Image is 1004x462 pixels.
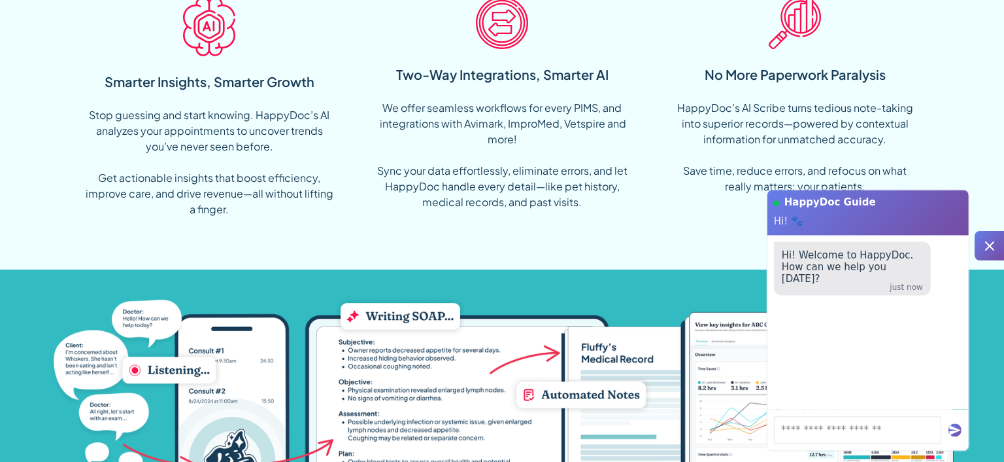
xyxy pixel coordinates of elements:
[376,100,627,210] div: We offer seamless workflows for every PIMS, and integrations with Avimark, ImproMed, Vetspire and...
[84,107,335,217] div: Stop guessing and start knowing. HappyDoc’s AI analyzes your appointments to uncover trends you’v...
[396,65,609,84] div: Two-Way Integrations, Smarter AI
[105,72,314,92] div: Smarter Insights, Smarter Growth
[669,100,920,194] div: HappyDoc’s AI Scribe turns tedious note-taking into superior records—powered by contextual inform...
[705,65,886,84] div: No More Paperwork Paralysis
